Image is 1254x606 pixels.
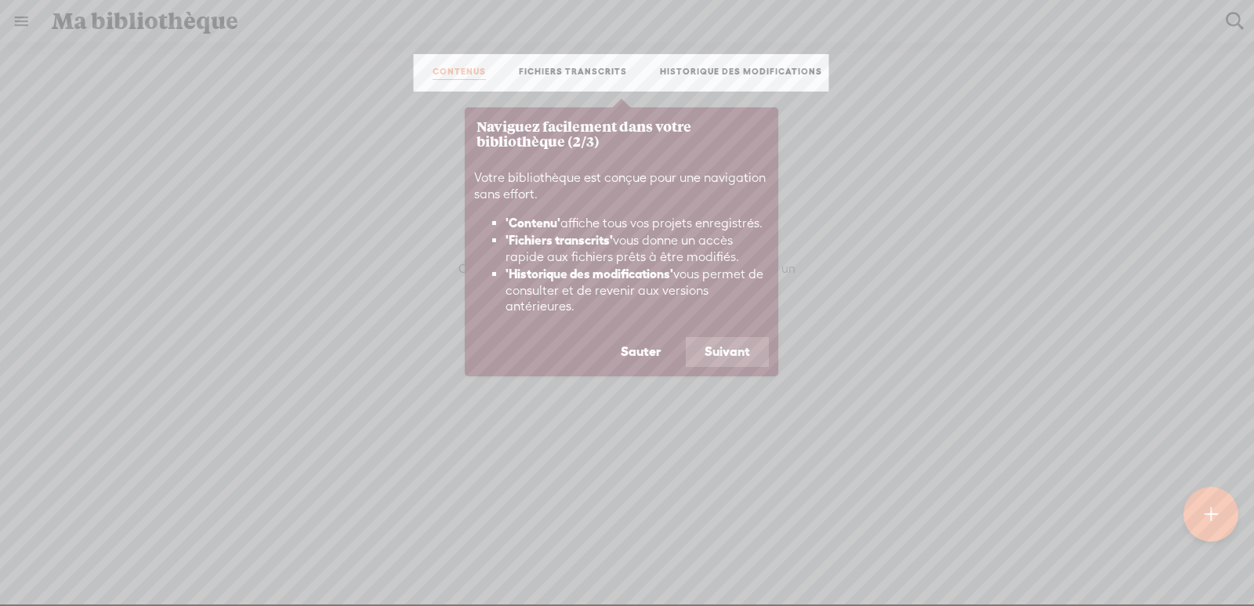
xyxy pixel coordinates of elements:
b: 'Contenu' [506,216,560,230]
b: 'Fichiers transcrits' [506,233,613,247]
b: 'Historique des modifications' [506,267,673,281]
a: FICHIERS TRANSCRITS [519,66,627,80]
a: HISTORIQUE DES MODIFICATIONS [660,66,822,80]
li: vous permet de consulter et de revenir aux versions antérieures. [506,266,769,315]
li: vous donne un accès rapide aux fichiers prêts à être modifiés. [506,232,769,266]
button: Suivant [686,337,769,367]
li: affiche tous vos projets enregistrés. [506,215,769,232]
div: Votre bibliothèque est conçue pour une navigation sans effort. [465,161,778,337]
button: Sauter [602,337,680,367]
a: CONTENUS [433,66,486,80]
h3: Naviguez facilement dans votre bibliothèque (2/3) [477,119,767,149]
